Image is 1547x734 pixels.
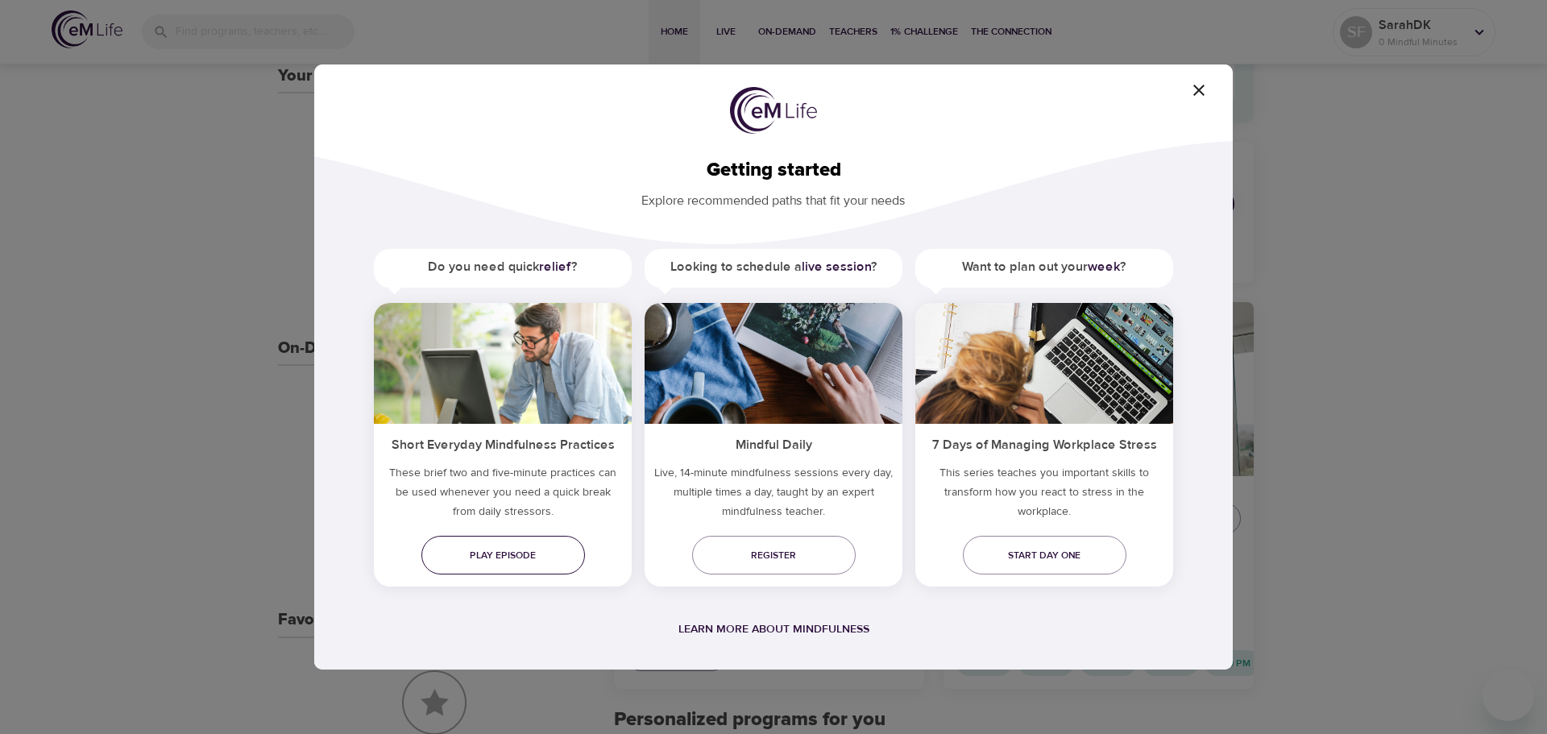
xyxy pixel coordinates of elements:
[915,463,1173,528] p: This series teaches you important skills to transform how you react to stress in the workplace.
[374,463,632,528] h5: These brief two and five-minute practices can be used whenever you need a quick break from daily ...
[340,159,1207,182] h2: Getting started
[374,424,632,463] h5: Short Everyday Mindfulness Practices
[434,547,572,564] span: Play episode
[802,259,871,275] a: live session
[976,547,1114,564] span: Start day one
[915,424,1173,463] h5: 7 Days of Managing Workplace Stress
[963,536,1126,574] a: Start day one
[1088,259,1120,275] a: week
[645,249,902,285] h5: Looking to schedule a ?
[374,303,632,424] img: ims
[705,547,843,564] span: Register
[645,424,902,463] h5: Mindful Daily
[421,536,585,574] a: Play episode
[374,249,632,285] h5: Do you need quick ?
[645,303,902,424] img: ims
[915,249,1173,285] h5: Want to plan out your ?
[915,303,1173,424] img: ims
[692,536,856,574] a: Register
[730,87,817,134] img: logo
[678,622,869,637] a: Learn more about mindfulness
[340,182,1207,210] p: Explore recommended paths that fit your needs
[539,259,571,275] a: relief
[645,463,902,528] p: Live, 14-minute mindfulness sessions every day, multiple times a day, taught by an expert mindful...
